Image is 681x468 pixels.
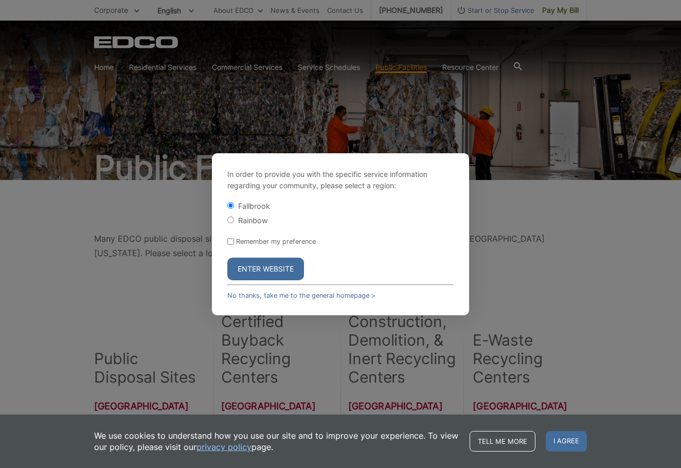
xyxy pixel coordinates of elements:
[227,292,375,299] a: No thanks, take me to the general homepage >
[236,238,316,245] label: Remember my preference
[238,216,268,225] label: Rainbow
[196,441,252,453] a: privacy policy
[227,258,304,280] button: Enter Website
[546,431,587,452] span: I agree
[238,202,270,210] label: Fallbrook
[470,431,535,452] a: Tell me more
[227,169,454,191] p: In order to provide you with the specific service information regarding your community, please se...
[94,430,459,453] p: We use cookies to understand how you use our site and to improve your experience. To view our pol...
